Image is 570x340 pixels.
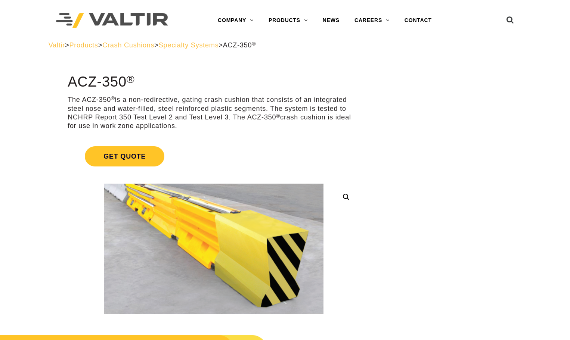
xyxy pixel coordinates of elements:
p: The ACZ-350 is a non-redirective, gating crash cushion that consists of an integrated steel nose ... [68,96,360,131]
sup: ® [127,73,135,85]
sup: ® [252,41,256,47]
a: Crash Cushions [102,41,154,49]
a: Get Quote [68,137,360,175]
sup: ® [276,113,280,119]
span: Get Quote [85,146,164,166]
img: Valtir [56,13,168,28]
a: CONTACT [397,13,439,28]
a: Products [69,41,98,49]
a: CAREERS [347,13,397,28]
div: > > > > [49,41,522,50]
a: PRODUCTS [261,13,315,28]
h1: ACZ-350 [68,74,360,90]
a: Valtir [49,41,65,49]
a: NEWS [315,13,347,28]
sup: ® [111,96,115,101]
span: ACZ-350 [223,41,256,49]
a: COMPANY [210,13,261,28]
a: Specialty Systems [159,41,219,49]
